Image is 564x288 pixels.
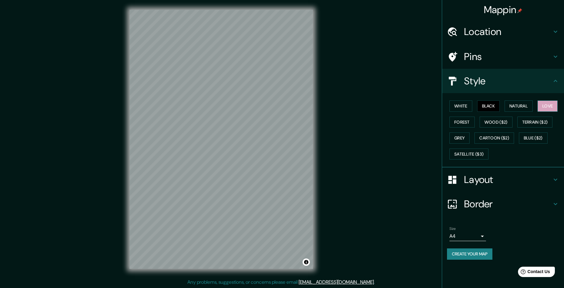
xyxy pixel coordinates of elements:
[464,75,552,87] h4: Style
[464,198,552,210] h4: Border
[477,100,500,112] button: Black
[464,26,552,38] h4: Location
[464,174,552,186] h4: Layout
[449,100,472,112] button: White
[449,231,486,241] div: A4
[449,149,488,160] button: Satellite ($3)
[442,167,564,192] div: Layout
[510,264,557,281] iframe: Help widget launcher
[484,4,523,16] h4: Mappin
[447,248,492,260] button: Create your map
[517,117,553,128] button: Terrain ($2)
[449,132,470,144] button: Grey
[449,117,475,128] button: Forest
[537,100,558,112] button: Love
[517,8,522,13] img: pin-icon.png
[376,279,377,286] div: .
[442,69,564,93] div: Style
[442,192,564,216] div: Border
[303,258,310,266] button: Toggle attribution
[187,279,375,286] p: Any problems, suggestions, or concerns please email .
[505,100,533,112] button: Natural
[480,117,513,128] button: Wood ($2)
[129,10,313,269] canvas: Map
[464,51,552,63] h4: Pins
[449,226,456,231] label: Size
[474,132,514,144] button: Cartoon ($2)
[442,44,564,69] div: Pins
[442,19,564,44] div: Location
[375,279,376,286] div: .
[299,279,374,285] a: [EMAIL_ADDRESS][DOMAIN_NAME]
[519,132,548,144] button: Blue ($2)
